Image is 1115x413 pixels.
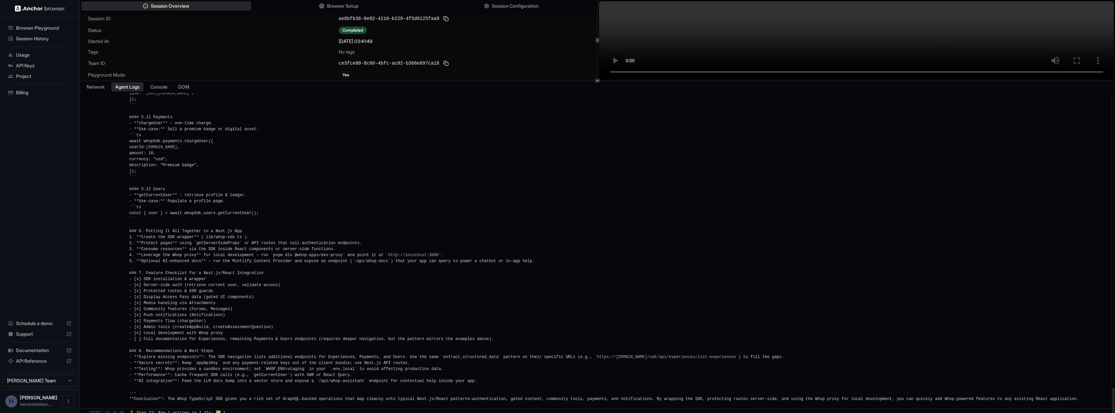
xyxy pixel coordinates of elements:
span: Browser Setup [327,3,358,9]
span: ce3fce60-8c60-4bfc-ac02-b366e897ca18 [339,60,439,67]
span: [DATE] 03:41:49 [339,38,372,45]
div: Browser Playground [5,23,74,33]
div: H [5,395,17,407]
span: Session History [16,35,72,42]
div: Yes [339,71,353,79]
div: Usage [5,50,74,60]
span: Playground Mode: [88,72,339,78]
span: Support [16,331,64,337]
div: Documentation [5,345,74,356]
a: [DOMAIN_NAME] [146,145,177,150]
div: Project [5,71,74,82]
span: Project [16,73,72,80]
button: Console [146,82,172,92]
div: Session History [5,33,74,44]
span: ae8bfb36-0e02-4210-b229-4f5d8125faa9 [339,15,439,22]
span: Documentation [16,347,64,354]
button: DOM [174,82,193,92]
div: Support [5,329,74,339]
span: Session ID: [88,15,339,22]
span: Session Configuration [492,3,539,9]
span: Team ID: [88,60,339,67]
a: [URL][DOMAIN_NAME] [146,91,189,96]
span: Billing [16,89,72,96]
span: API Keys [16,62,72,69]
span: Tags: [88,49,339,55]
span: Henry Nicholson [20,395,57,400]
div: Completed [339,27,367,34]
span: API Reference [16,358,64,364]
button: Agent Logs [111,82,144,92]
div: Schedule a demo [5,318,74,329]
img: Anchor Logo [15,5,65,12]
span: Session Overview [151,3,189,9]
button: Network [83,82,109,92]
a: https://[DOMAIN_NAME]/sdk/api/experiences/list-experiences` [597,355,738,359]
span: Started At: [88,38,339,45]
span: Schedule a demo [16,320,64,327]
span: henrynicholson77@gmail.com [20,402,51,407]
div: Billing [5,87,74,98]
div: API Reference [5,356,74,366]
span: Browser Playground [16,25,72,31]
button: Open menu [62,395,74,407]
a: http://localhost:3000` [388,253,441,257]
div: API Keys [5,60,74,71]
span: No tags [339,49,355,55]
span: Status: [88,27,339,34]
span: Usage [16,52,72,58]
